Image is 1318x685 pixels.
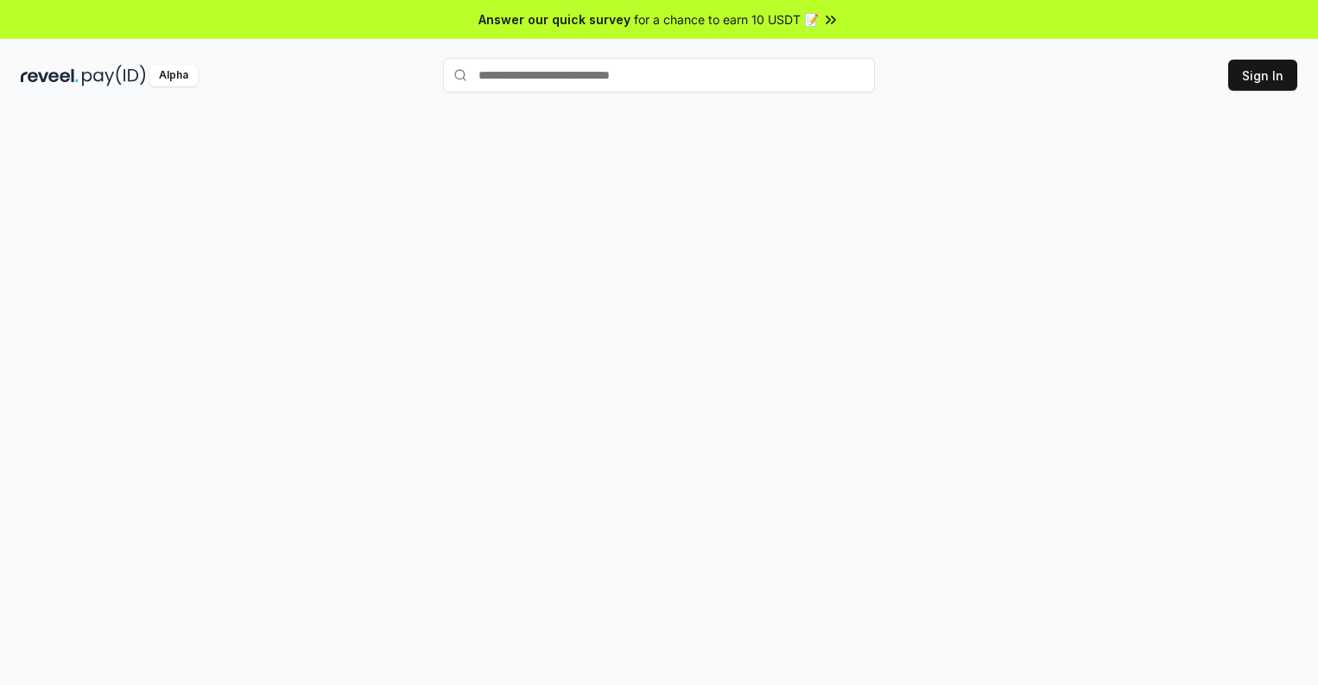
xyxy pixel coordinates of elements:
[82,65,146,86] img: pay_id
[634,10,819,29] span: for a chance to earn 10 USDT 📝
[1228,60,1297,91] button: Sign In
[21,65,79,86] img: reveel_dark
[149,65,198,86] div: Alpha
[478,10,630,29] span: Answer our quick survey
